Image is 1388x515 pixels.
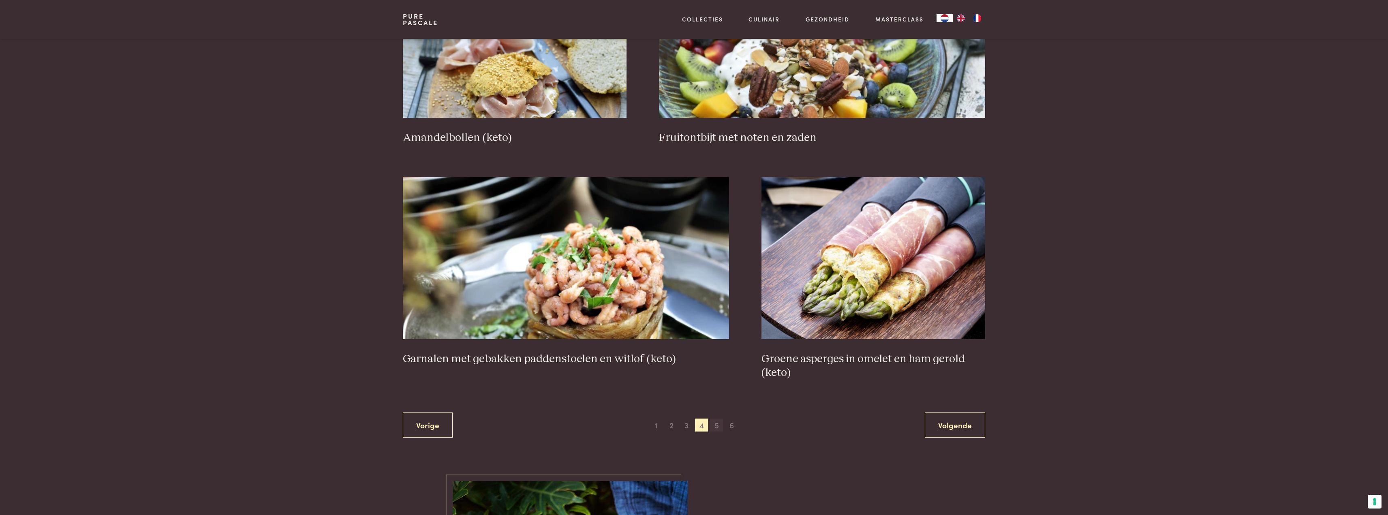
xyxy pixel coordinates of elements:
[403,177,729,366] a: Garnalen met gebakken paddenstoelen en witlof (keto) Garnalen met gebakken paddenstoelen en witlo...
[403,412,453,438] a: Vorige
[665,419,678,432] span: 2
[969,14,985,22] a: FR
[761,177,985,339] img: Groene asperges in omelet en ham gerold (keto)
[953,14,985,22] ul: Language list
[937,14,985,22] aside: Language selected: Nederlands
[749,15,780,24] a: Culinair
[695,419,708,432] span: 4
[953,14,969,22] a: EN
[710,419,723,432] span: 5
[403,131,627,145] h3: Amandelbollen (keto)
[403,13,438,26] a: PurePascale
[403,177,729,339] img: Garnalen met gebakken paddenstoelen en witlof (keto)
[761,177,985,380] a: Groene asperges in omelet en ham gerold (keto) Groene asperges in omelet en ham gerold (keto)
[650,419,663,432] span: 1
[680,419,693,432] span: 3
[937,14,953,22] a: NL
[937,14,953,22] div: Language
[659,131,985,145] h3: Fruitontbijt met noten en zaden
[761,352,985,380] h3: Groene asperges in omelet en ham gerold (keto)
[925,412,985,438] a: Volgende
[806,15,849,24] a: Gezondheid
[403,352,729,366] h3: Garnalen met gebakken paddenstoelen en witlof (keto)
[725,419,738,432] span: 6
[1368,495,1382,509] button: Uw voorkeuren voor toestemming voor trackingtechnologieën
[875,15,924,24] a: Masterclass
[682,15,723,24] a: Collecties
